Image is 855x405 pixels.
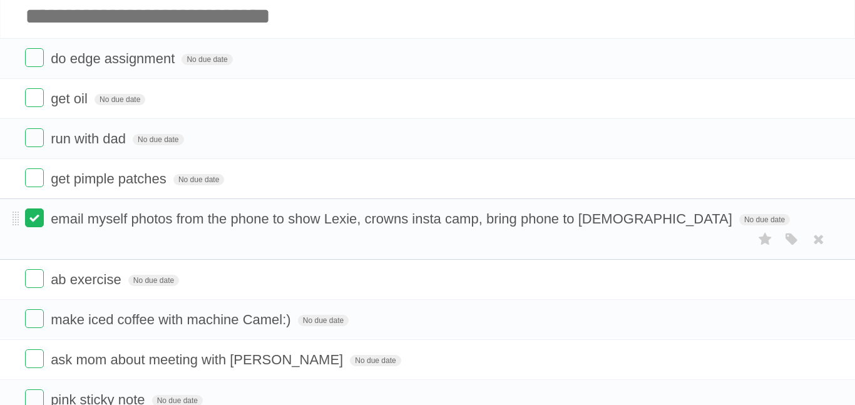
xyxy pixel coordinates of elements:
[133,134,183,145] span: No due date
[51,352,346,367] span: ask mom about meeting with [PERSON_NAME]
[51,91,91,106] span: get oil
[25,128,44,147] label: Done
[350,355,401,366] span: No due date
[25,349,44,368] label: Done
[51,51,178,66] span: do edge assignment
[25,168,44,187] label: Done
[182,54,232,65] span: No due date
[51,211,735,227] span: email myself photos from the phone to show Lexie, crowns insta camp, bring phone to [DEMOGRAPHIC_...
[25,309,44,328] label: Done
[51,272,125,287] span: ab exercise
[95,94,145,105] span: No due date
[51,312,294,327] span: make iced coffee with machine Camel:)
[51,131,129,146] span: run with dad
[173,174,224,185] span: No due date
[25,269,44,288] label: Done
[51,171,170,187] span: get pimple patches
[754,229,777,250] label: Star task
[25,88,44,107] label: Done
[25,48,44,67] label: Done
[298,315,349,326] span: No due date
[128,275,179,286] span: No due date
[25,208,44,227] label: Done
[739,214,790,225] span: No due date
